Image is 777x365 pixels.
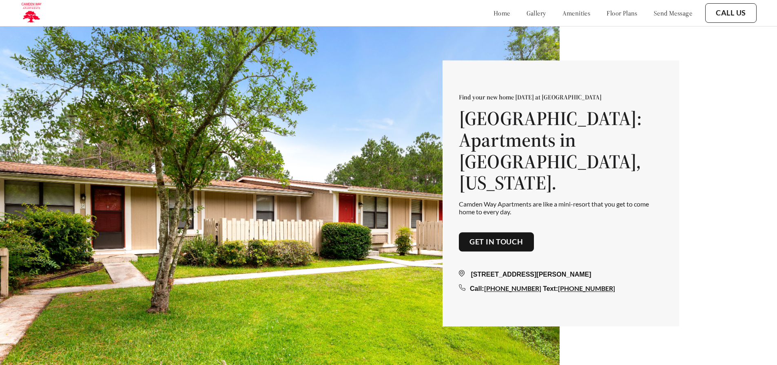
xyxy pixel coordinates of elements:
h1: [GEOGRAPHIC_DATA]: Apartments in [GEOGRAPHIC_DATA], [US_STATE]. [459,108,663,193]
a: [PHONE_NUMBER] [484,284,541,292]
a: Get in touch [469,237,523,246]
a: home [494,9,510,17]
span: Text: [543,285,558,292]
span: Call: [470,285,484,292]
p: Find your new home [DATE] at [GEOGRAPHIC_DATA] [459,93,663,101]
button: Call Us [705,3,757,23]
button: Get in touch [459,232,534,252]
div: [STREET_ADDRESS][PERSON_NAME] [459,270,663,279]
a: [PHONE_NUMBER] [558,284,615,292]
a: amenities [562,9,591,17]
img: camden_logo.png [20,2,42,24]
a: gallery [527,9,546,17]
a: send message [654,9,692,17]
a: Call Us [716,9,746,18]
p: Camden Way Apartments are like a mini-resort that you get to come home to every day. [459,200,663,215]
a: floor plans [607,9,638,17]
